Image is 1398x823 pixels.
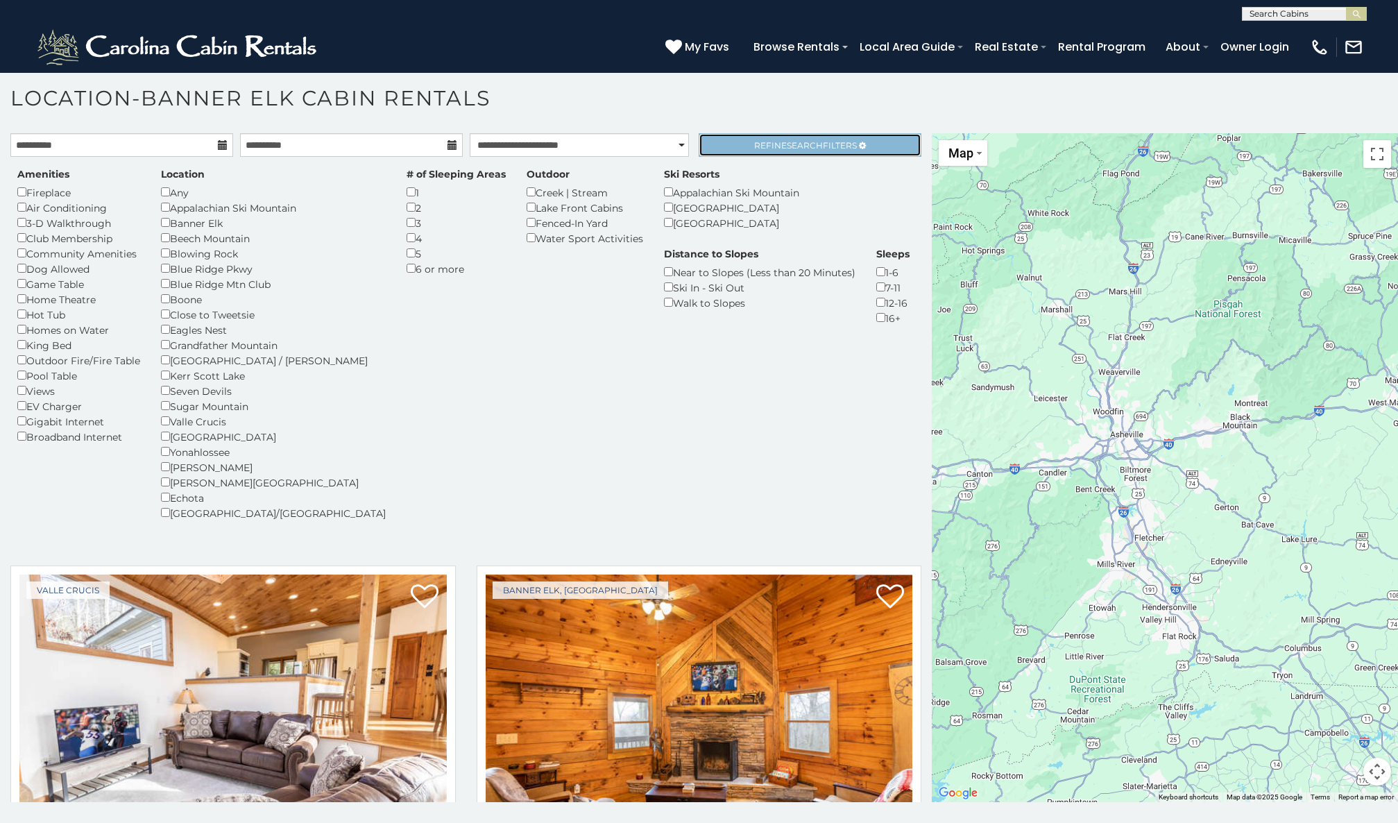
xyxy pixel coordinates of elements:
[1344,37,1363,57] img: mail-regular-white.png
[17,429,140,444] div: Broadband Internet
[664,185,799,200] div: Appalachian Ski Mountain
[876,295,910,310] div: 12-16
[939,140,987,166] button: Change map style
[26,582,110,599] a: Valle Crucis
[161,414,386,429] div: Valle Crucis
[161,276,386,291] div: Blue Ridge Mtn Club
[161,444,386,459] div: Yonahlossee
[17,414,140,429] div: Gigabit Internet
[407,185,506,200] div: 1
[17,200,140,215] div: Air Conditioning
[161,459,386,475] div: [PERSON_NAME]
[664,215,799,230] div: [GEOGRAPHIC_DATA]
[161,337,386,353] div: Grandfather Mountain
[407,167,506,181] label: # of Sleeping Areas
[968,35,1045,59] a: Real Estate
[754,140,857,151] span: Refine Filters
[161,246,386,261] div: Blowing Rock
[527,215,643,230] div: Fenced-In Yard
[161,368,386,383] div: Kerr Scott Lake
[1338,793,1394,801] a: Report a map error
[161,200,386,215] div: Appalachian Ski Mountain
[664,264,855,280] div: Near to Slopes (Less than 20 Minutes)
[1159,35,1207,59] a: About
[948,146,973,160] span: Map
[17,398,140,414] div: EV Charger
[17,230,140,246] div: Club Membership
[935,784,981,802] a: Open this area in Google Maps (opens a new window)
[161,291,386,307] div: Boone
[35,26,323,68] img: White-1-2.png
[1227,793,1302,801] span: Map data ©2025 Google
[664,167,719,181] label: Ski Resorts
[161,505,386,520] div: [GEOGRAPHIC_DATA]/[GEOGRAPHIC_DATA]
[876,247,910,261] label: Sleeps
[664,200,799,215] div: [GEOGRAPHIC_DATA]
[161,261,386,276] div: Blue Ridge Pkwy
[665,38,733,56] a: My Favs
[407,261,506,276] div: 6 or more
[407,215,506,230] div: 3
[685,38,729,56] span: My Favs
[699,133,921,157] a: RefineSearchFilters
[853,35,962,59] a: Local Area Guide
[411,583,438,612] a: Add to favorites
[161,167,205,181] label: Location
[787,140,823,151] span: Search
[161,215,386,230] div: Banner Elk
[1311,793,1330,801] a: Terms
[17,307,140,322] div: Hot Tub
[407,246,506,261] div: 5
[161,398,386,414] div: Sugar Mountain
[161,429,386,444] div: [GEOGRAPHIC_DATA]
[17,185,140,200] div: Fireplace
[664,247,758,261] label: Distance to Slopes
[876,280,910,295] div: 7-11
[876,310,910,325] div: 16+
[1363,140,1391,168] button: Toggle fullscreen view
[161,475,386,490] div: [PERSON_NAME][GEOGRAPHIC_DATA]
[17,167,69,181] label: Amenities
[161,185,386,200] div: Any
[161,490,386,505] div: Echota
[1310,37,1329,57] img: phone-regular-white.png
[527,167,570,181] label: Outdoor
[17,337,140,353] div: King Bed
[876,264,910,280] div: 1-6
[161,230,386,246] div: Beech Mountain
[17,353,140,368] div: Outdoor Fire/Fire Table
[527,185,643,200] div: Creek | Stream
[17,261,140,276] div: Dog Allowed
[17,368,140,383] div: Pool Table
[1363,758,1391,786] button: Map camera controls
[407,200,506,215] div: 2
[664,295,855,310] div: Walk to Slopes
[17,246,140,261] div: Community Amenities
[17,215,140,230] div: 3-D Walkthrough
[1051,35,1152,59] a: Rental Program
[527,230,643,246] div: Water Sport Activities
[17,383,140,398] div: Views
[161,383,386,398] div: Seven Devils
[664,280,855,295] div: Ski In - Ski Out
[17,291,140,307] div: Home Theatre
[876,583,904,612] a: Add to favorites
[935,784,981,802] img: Google
[161,307,386,322] div: Close to Tweetsie
[17,322,140,337] div: Homes on Water
[747,35,846,59] a: Browse Rentals
[1213,35,1296,59] a: Owner Login
[407,230,506,246] div: 4
[161,322,386,337] div: Eagles Nest
[17,276,140,291] div: Game Table
[527,200,643,215] div: Lake Front Cabins
[161,353,386,368] div: [GEOGRAPHIC_DATA] / [PERSON_NAME]
[493,582,668,599] a: Banner Elk, [GEOGRAPHIC_DATA]
[1159,792,1218,802] button: Keyboard shortcuts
